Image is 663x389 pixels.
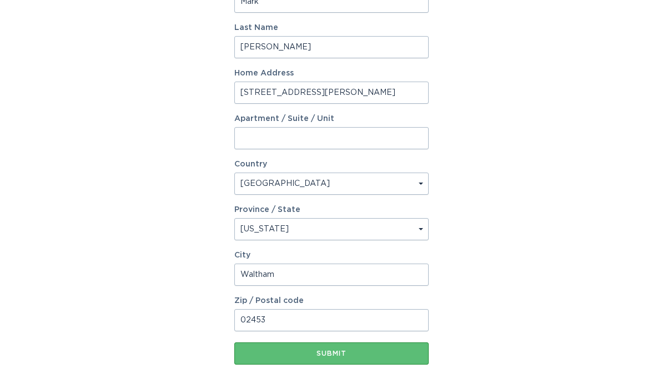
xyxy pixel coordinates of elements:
label: Zip / Postal code [234,297,429,305]
div: Submit [240,351,423,357]
button: Submit [234,343,429,365]
label: Apartment / Suite / Unit [234,115,429,123]
label: Province / State [234,206,300,214]
label: Home Address [234,70,429,78]
label: City [234,252,429,260]
label: Last Name [234,24,429,32]
label: Country [234,161,267,169]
